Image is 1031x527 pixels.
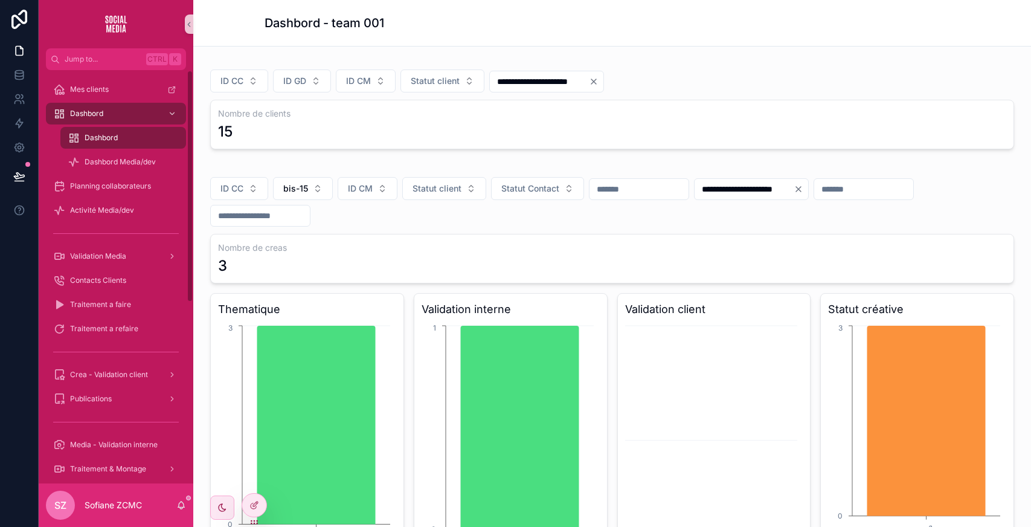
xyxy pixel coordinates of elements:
a: Contacts Clients [46,270,186,291]
button: Select Button [338,177,397,200]
h3: Validation interne [422,301,600,318]
button: Select Button [336,70,396,92]
img: App logo [97,15,135,34]
button: Select Button [273,70,331,92]
a: Traitement & Montage [46,458,186,480]
a: Dashbord [60,127,186,149]
a: Traitement a faire [46,294,186,315]
tspan: 1 [433,323,436,332]
button: Select Button [491,177,584,200]
button: Select Button [273,177,333,200]
a: Planning collaborateurs [46,175,186,197]
div: 3 [218,256,227,276]
span: Publications [70,394,112,404]
h3: Validation client [625,301,803,318]
p: Sofiane ZCMC [85,499,142,511]
span: Traitement a refaire [70,324,138,334]
span: Jump to... [65,54,141,64]
span: Dashbord Media/dev [85,157,156,167]
span: Validation Media [70,251,126,261]
button: Select Button [210,177,268,200]
button: Clear [589,77,603,86]
button: Select Button [402,177,486,200]
tspan: 3 [838,323,843,332]
span: Statut client [413,183,461,195]
span: Mes clients [70,85,109,94]
a: Validation Media [46,245,186,267]
a: Traitement a refaire [46,318,186,340]
tspan: 0 [838,511,843,520]
span: Media - Validation interne [70,440,158,450]
span: Crea - Validation client [70,370,148,380]
h3: Thematique [218,301,396,318]
span: Ctrl [146,53,168,65]
span: ID GD [283,75,306,87]
span: ID CM [346,75,371,87]
span: Activité Media/dev [70,205,134,215]
span: Dashbord [85,133,118,143]
span: ID CC [220,75,243,87]
a: Crea - Validation client [46,364,186,386]
span: Traitement & Montage [70,464,146,474]
span: ID CM [348,183,373,195]
button: Clear [794,184,808,194]
h3: Statut créative [828,301,1006,318]
tspan: 3 [228,323,233,332]
span: Traitement a faire [70,300,131,309]
a: Publications [46,388,186,410]
span: Statut Contact [501,183,559,195]
button: Jump to...CtrlK [46,48,186,70]
span: Dashbord [70,109,103,118]
span: SZ [54,498,66,512]
h1: Dashbord - team 001 [265,15,384,31]
span: K [170,54,180,64]
button: Select Button [400,70,484,92]
div: scrollable content [39,70,193,483]
h3: Nombre de clients [218,108,1006,120]
a: Activité Media/dev [46,199,186,221]
a: Media - Validation interne [46,434,186,456]
span: Contacts Clients [70,276,126,285]
button: Select Button [210,70,268,92]
span: Statut client [411,75,460,87]
a: Dashbord Media/dev [60,151,186,173]
div: 15 [218,122,233,141]
span: bis-15 [283,183,308,195]
span: Planning collaborateurs [70,181,151,191]
h3: Nombre de creas [218,242,1006,254]
a: Mes clients [46,79,186,100]
a: Dashbord [46,103,186,124]
span: ID CC [220,183,243,195]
